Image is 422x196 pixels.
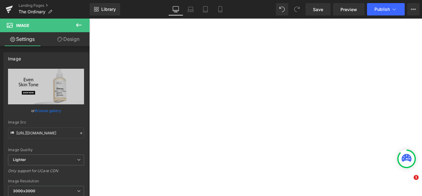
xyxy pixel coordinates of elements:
div: Image [8,53,21,61]
div: or [8,107,84,114]
button: Publish [367,3,405,15]
a: Tablet [198,3,213,15]
div: Only support for UCare CDN [8,168,84,177]
a: Mobile [213,3,228,15]
div: Image Resolution [8,179,84,183]
button: Undo [276,3,288,15]
a: Landing Pages [19,3,90,8]
a: Design [46,32,91,46]
a: Desktop [168,3,183,15]
b: Lighter [13,157,26,162]
iframe: Intercom live chat [401,175,416,190]
span: Preview [340,6,357,13]
a: Preview [333,3,365,15]
button: Redo [291,3,303,15]
b: 3000x3000 [13,189,35,193]
a: New Library [90,3,120,15]
span: Library [101,7,116,12]
button: More [407,3,420,15]
span: Image [16,23,29,28]
span: 1 [414,175,419,180]
div: Image Quality [8,148,84,152]
a: Laptop [183,3,198,15]
span: Publish [374,7,390,12]
span: Save [313,6,323,13]
input: Link [8,128,84,138]
span: The Ordinary [19,9,45,14]
div: Image Src [8,120,84,124]
a: Browse gallery [35,105,61,116]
